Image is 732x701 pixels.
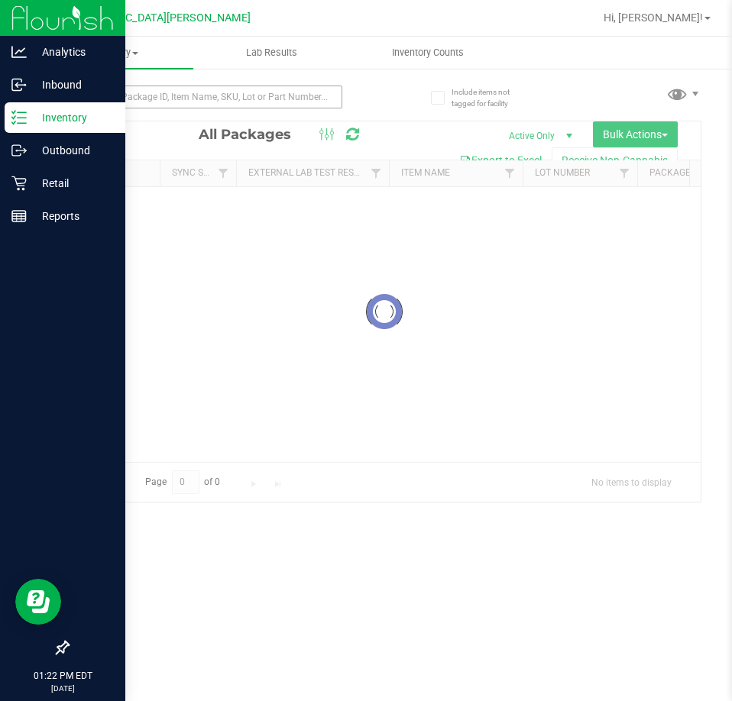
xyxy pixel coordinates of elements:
inline-svg: Retail [11,176,27,191]
inline-svg: Outbound [11,143,27,158]
inline-svg: Inbound [11,77,27,92]
p: Inbound [27,76,118,94]
iframe: Resource center [15,579,61,625]
p: 01:22 PM EDT [7,669,118,683]
p: Outbound [27,141,118,160]
inline-svg: Analytics [11,44,27,60]
span: Include items not tagged for facility [452,86,528,109]
p: Inventory [27,108,118,127]
span: [GEOGRAPHIC_DATA][PERSON_NAME] [62,11,251,24]
inline-svg: Reports [11,208,27,224]
inline-svg: Inventory [11,110,27,125]
span: Hi, [PERSON_NAME]! [604,11,703,24]
p: Retail [27,174,118,192]
a: Lab Results [193,37,350,69]
span: Lab Results [225,46,318,60]
p: Analytics [27,43,118,61]
p: Reports [27,207,118,225]
p: [DATE] [7,683,118,694]
input: Search Package ID, Item Name, SKU, Lot or Part Number... [67,86,342,108]
span: Inventory Counts [371,46,484,60]
a: Inventory Counts [350,37,507,69]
